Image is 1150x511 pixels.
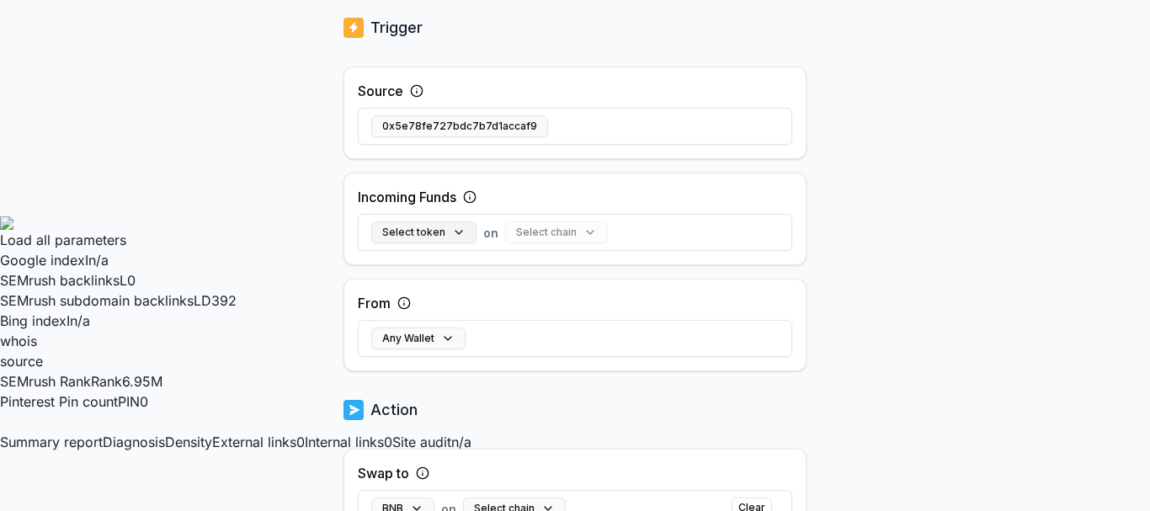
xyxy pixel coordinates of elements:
p: Action [370,398,418,422]
button: 0x5e78fe727bdc7b7d1accaf9 [371,115,548,137]
span: Diagnosis [103,434,165,450]
a: 6.95M [122,373,162,390]
span: LD [194,292,211,309]
button: Any Wallet [371,327,466,349]
span: Density [165,434,212,450]
span: L [120,272,127,289]
p: Trigger [370,16,423,40]
a: 392 [211,292,237,309]
span: 0 [384,434,392,450]
span: Site audit [392,434,451,450]
a: n/a [70,312,90,329]
a: 0 [127,272,136,289]
span: Internal links [305,434,384,450]
img: logo [343,16,364,40]
span: I [85,252,88,269]
button: Select token [371,221,477,243]
img: logo [343,398,364,422]
a: Site auditn/a [392,434,471,450]
label: Incoming Funds [358,187,456,207]
span: Rank [91,373,122,390]
label: From [358,293,391,313]
a: 0 [140,393,148,410]
span: on [483,224,498,242]
span: PIN [118,393,140,410]
span: 0 [296,434,305,450]
a: n/a [88,252,109,269]
span: I [67,312,70,329]
span: External links [212,434,296,450]
span: n/a [451,434,471,450]
label: Swap to [358,463,409,483]
label: Source [358,81,403,101]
